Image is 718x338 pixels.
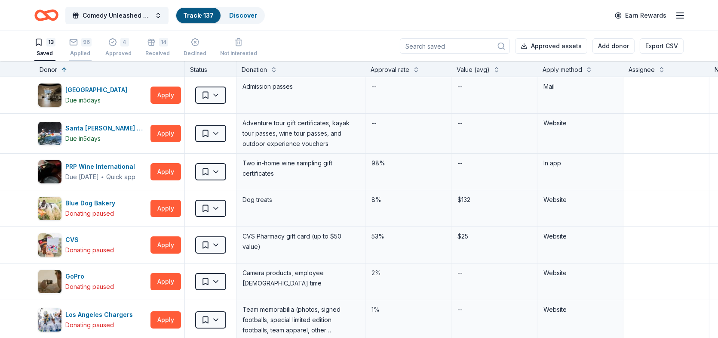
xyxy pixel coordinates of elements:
img: Image for CVS [38,233,61,257]
button: 96Applied [69,34,92,61]
button: Declined [184,34,206,61]
div: Status [185,61,236,77]
a: Discover [229,12,257,19]
div: Approved [105,50,132,57]
button: 14Received [145,34,170,61]
span: ∙ [101,173,104,180]
div: Assignee [629,65,655,75]
div: Santa [PERSON_NAME] Adventure Company [65,123,147,133]
div: 1% [371,304,446,316]
div: -- [457,304,463,316]
div: -- [371,117,377,129]
div: Team memorabilia (photos, signed footballs, special limited edition footballs, team apparel, othe... [242,304,360,336]
div: Donating paused [65,320,114,330]
div: Admission passes [242,81,360,93]
div: 14 [159,38,168,47]
button: Export CSV [640,38,684,54]
img: Image for Blue Dog Bakery [38,197,61,220]
div: Los Angeles Chargers [65,310,136,320]
img: Image for PRP Wine International [38,160,61,183]
div: Saved [34,50,55,57]
button: Image for CVSCVSDonating paused [38,233,147,257]
button: Image for San Diego Air & Space Museum[GEOGRAPHIC_DATA]Due in5days [38,83,147,107]
div: Donation [242,65,267,75]
div: Blue Dog Bakery [65,198,119,208]
div: 96 [81,38,92,47]
button: Apply [150,163,181,180]
div: 2% [371,267,446,279]
div: -- [371,81,377,93]
div: Adventure tour gift certificates, kayak tour passes, wine tour passes, and outdoor experience vou... [242,117,360,150]
div: Website [543,195,617,205]
div: Quick app [106,173,135,181]
span: Comedy Unleashed 2025 [83,10,151,21]
div: Donating paused [65,282,114,292]
button: Image for Santa Barbara Adventure CompanySanta [PERSON_NAME] Adventure CompanyDue in5days [38,121,147,146]
button: 4Approved [105,34,132,61]
button: Image for GoProGoProDonating paused [38,270,147,294]
button: 13Saved [34,34,55,61]
div: Two in-home wine sampling gift certificates [242,157,360,180]
div: GoPro [65,271,114,282]
a: Earn Rewards [610,8,672,23]
button: Image for Los Angeles ChargersLos Angeles ChargersDonating paused [38,308,147,332]
img: Image for Los Angeles Chargers [38,308,61,332]
div: Mail [543,81,617,92]
div: Value (avg) [457,65,490,75]
div: Donor [40,65,57,75]
a: Track· 137 [183,12,214,19]
button: Not interested [220,34,257,61]
img: Image for San Diego Air & Space Museum [38,84,61,107]
div: -- [457,267,463,279]
div: Apply method [543,65,582,75]
div: CVS [65,235,114,245]
div: $132 [457,194,532,206]
div: Due in 5 days [65,133,101,144]
div: Website [543,231,617,242]
button: Apply [150,236,181,254]
div: CVS Pharmacy gift card (up to $50 value) [242,230,360,253]
div: 53% [371,230,446,242]
button: Image for Blue Dog BakeryBlue Dog BakeryDonating paused [38,196,147,220]
div: Donating paused [65,245,114,255]
div: Due [DATE] [65,172,99,182]
div: $25 [457,230,532,242]
input: Search saved [400,38,510,54]
div: Declined [184,50,206,57]
div: -- [457,117,463,129]
button: Apply [150,125,181,142]
div: Camera products, employee [DEMOGRAPHIC_DATA] time [242,267,360,289]
button: Approved assets [515,38,587,54]
div: Website [543,268,617,278]
button: Track· 137Discover [175,7,265,24]
div: [GEOGRAPHIC_DATA] [65,85,131,95]
img: Image for GoPro [38,270,61,293]
div: Not interested [220,50,257,57]
button: Apply [150,311,181,329]
div: Received [145,50,170,57]
button: Comedy Unleashed 2025 [65,7,169,24]
div: -- [457,81,463,93]
div: Website [543,118,617,128]
div: Dog treats [242,194,360,206]
div: 13 [46,38,55,47]
button: Apply [150,87,181,104]
div: Donating paused [65,208,114,219]
a: Home [34,5,58,25]
div: Website [543,304,617,315]
div: 98% [371,157,446,169]
div: Approval rate [371,65,409,75]
div: In app [543,158,617,168]
button: Add donor [592,38,635,54]
div: 8% [371,194,446,206]
button: Image for PRP Wine InternationalPRP Wine InternationalDue [DATE]∙Quick app [38,160,147,184]
img: Image for Santa Barbara Adventure Company [38,122,61,145]
button: Apply [150,273,181,290]
div: -- [457,157,463,169]
div: Applied [69,50,92,57]
div: Due in 5 days [65,95,101,105]
div: PRP Wine International [65,161,138,172]
div: 4 [120,38,129,47]
button: Apply [150,200,181,217]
